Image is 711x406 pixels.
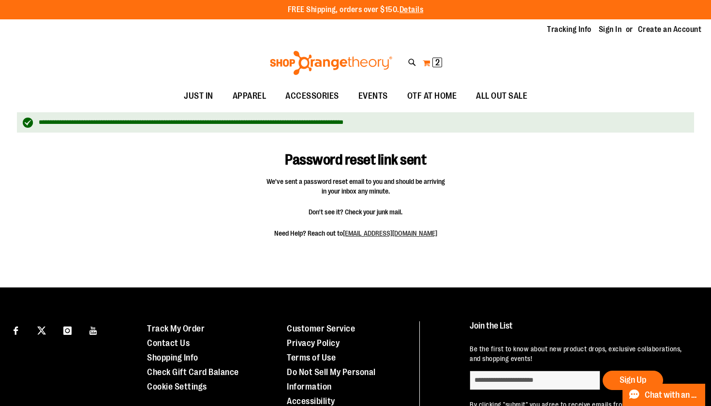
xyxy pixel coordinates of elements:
span: Chat with an Expert [645,391,699,400]
span: We've sent a password reset email to you and should be arriving in your inbox any minute. [266,177,445,196]
span: Sign Up [620,375,646,385]
a: Customer Service [287,324,355,333]
span: APPAREL [233,85,267,107]
span: ALL OUT SALE [476,85,527,107]
input: enter email [470,371,600,390]
a: Sign In [599,24,622,35]
a: Terms of Use [287,353,336,362]
a: Cookie Settings [147,382,207,391]
img: Shop Orangetheory [268,51,394,75]
img: Twitter [37,326,46,335]
a: Visit our Instagram page [59,321,76,338]
p: Be the first to know about new product drops, exclusive collaborations, and shopping events! [470,344,692,363]
a: Visit our Facebook page [7,321,24,338]
span: JUST IN [184,85,213,107]
a: Tracking Info [547,24,592,35]
span: Need Help? Reach out to [266,228,445,238]
h4: Join the List [470,321,692,339]
button: Chat with an Expert [622,384,706,406]
a: Track My Order [147,324,205,333]
a: Details [400,5,424,14]
a: Do Not Sell My Personal Information [287,367,376,391]
a: Check Gift Card Balance [147,367,239,377]
span: 2 [435,58,440,67]
a: Visit our Youtube page [85,321,102,338]
a: [EMAIL_ADDRESS][DOMAIN_NAME] [343,229,437,237]
span: EVENTS [358,85,388,107]
span: ACCESSORIES [285,85,339,107]
a: Contact Us [147,338,190,348]
span: OTF AT HOME [407,85,457,107]
a: Shopping Info [147,353,198,362]
a: Privacy Policy [287,338,340,348]
a: Create an Account [638,24,702,35]
button: Sign Up [603,371,663,390]
a: Accessibility [287,396,335,406]
span: Don't see it? Check your junk mail. [266,207,445,217]
p: FREE Shipping, orders over $150. [288,4,424,15]
a: Visit our X page [33,321,50,338]
h1: Password reset link sent [243,137,469,168]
